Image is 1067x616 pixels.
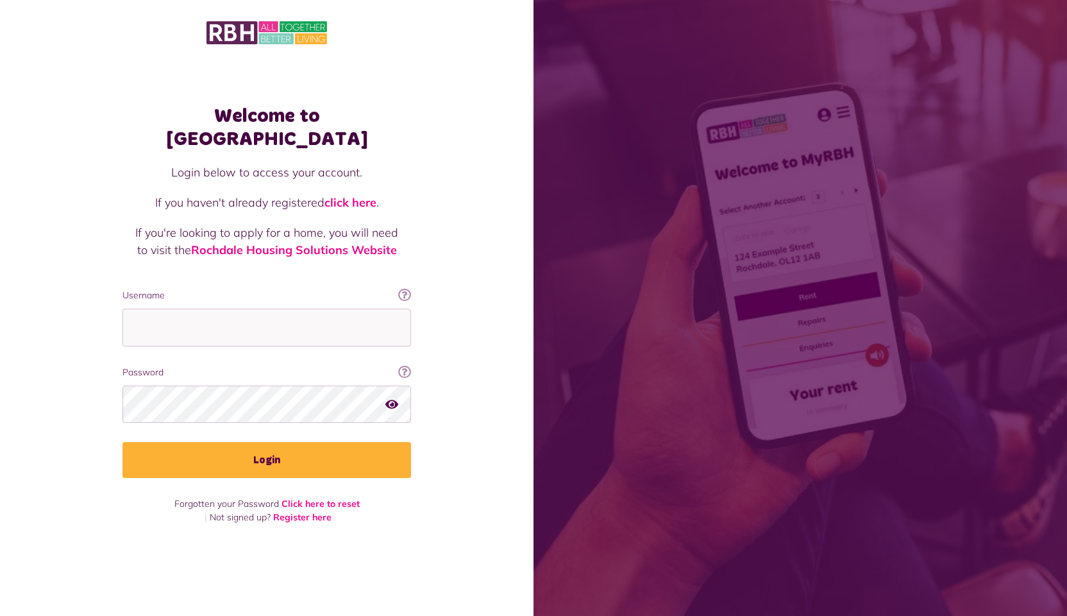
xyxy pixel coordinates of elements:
[273,511,332,523] a: Register here
[191,243,397,257] a: Rochdale Housing Solutions Website
[122,289,411,302] label: Username
[135,224,398,259] p: If you're looking to apply for a home, you will need to visit the
[210,511,271,523] span: Not signed up?
[122,442,411,478] button: Login
[281,498,360,509] a: Click here to reset
[122,105,411,151] h1: Welcome to [GEOGRAPHIC_DATA]
[174,498,279,509] span: Forgotten your Password
[135,194,398,211] p: If you haven't already registered .
[206,19,327,46] img: MyRBH
[324,195,376,210] a: click here
[135,164,398,181] p: Login below to access your account.
[122,366,411,379] label: Password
